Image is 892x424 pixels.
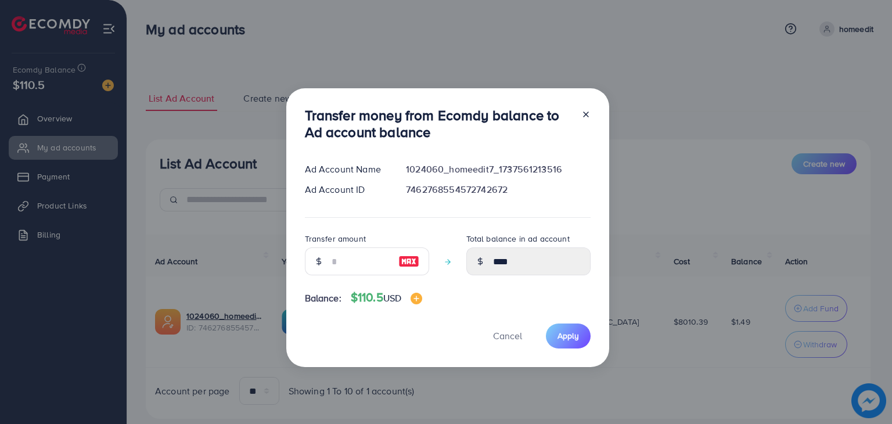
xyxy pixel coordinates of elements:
span: Apply [557,330,579,342]
div: 1024060_homeedit7_1737561213516 [397,163,599,176]
img: image [411,293,422,304]
img: image [398,254,419,268]
label: Transfer amount [305,233,366,245]
h4: $110.5 [351,290,422,305]
span: Cancel [493,329,522,342]
h3: Transfer money from Ecomdy balance to Ad account balance [305,107,572,141]
div: 7462768554572742672 [397,183,599,196]
div: Ad Account ID [296,183,397,196]
span: USD [383,292,401,304]
button: Cancel [479,324,537,348]
div: Ad Account Name [296,163,397,176]
button: Apply [546,324,591,348]
span: Balance: [305,292,341,305]
label: Total balance in ad account [466,233,570,245]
